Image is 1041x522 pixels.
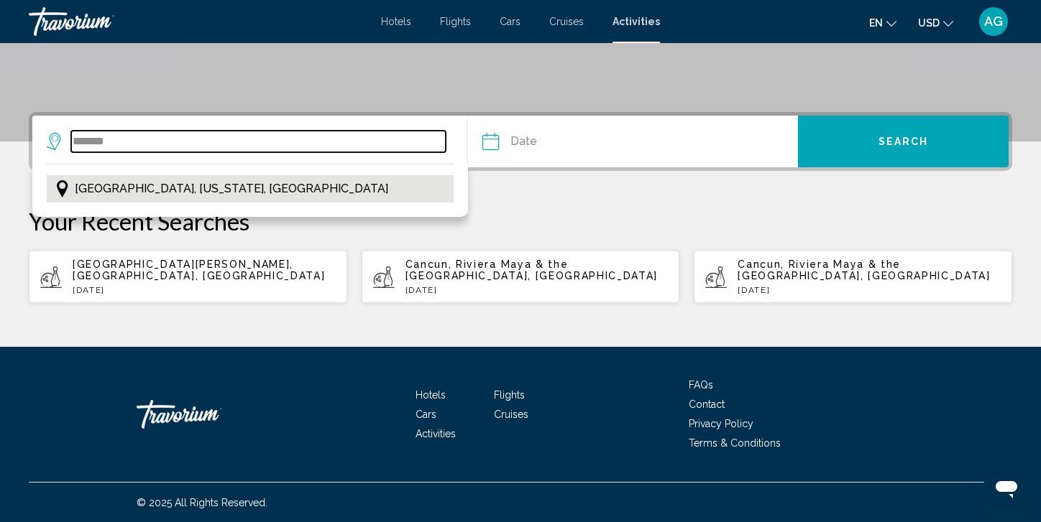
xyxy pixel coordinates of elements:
button: Cancun, Riviera Maya & the [GEOGRAPHIC_DATA], [GEOGRAPHIC_DATA][DATE] [362,250,680,304]
p: [DATE] [738,285,1001,295]
a: Privacy Policy [689,418,753,429]
button: Change language [869,12,896,33]
p: [DATE] [73,285,336,295]
span: USD [918,17,940,29]
a: Activities [613,16,660,27]
a: Hotels [381,16,411,27]
a: Flights [440,16,471,27]
a: Hotels [416,389,446,401]
p: [DATE] [405,285,669,295]
a: FAQs [689,379,713,391]
a: Travorium [137,393,280,436]
p: Your Recent Searches [29,207,1012,236]
button: Change currency [918,12,953,33]
span: AG [984,14,1003,29]
span: Cancun, Riviera Maya & the [GEOGRAPHIC_DATA], [GEOGRAPHIC_DATA] [738,258,990,281]
span: en [869,17,883,29]
a: Travorium [29,7,367,36]
button: Date [482,116,797,167]
div: Search widget [32,116,1009,167]
a: Terms & Conditions [689,437,781,449]
a: Cars [500,16,520,27]
span: Search [879,136,929,148]
iframe: Button to launch messaging window [983,465,1029,511]
a: Activities [416,428,456,439]
span: © 2025 All Rights Reserved. [137,497,267,508]
button: Search [798,116,1009,167]
a: Contact [689,399,725,410]
button: [GEOGRAPHIC_DATA][PERSON_NAME], [GEOGRAPHIC_DATA], [GEOGRAPHIC_DATA][DATE] [29,250,347,304]
span: [GEOGRAPHIC_DATA], [US_STATE], [GEOGRAPHIC_DATA] [75,179,388,199]
a: Cars [416,409,436,420]
a: Flights [494,389,525,401]
a: Cruises [549,16,584,27]
a: Cruises [494,409,528,420]
span: [GEOGRAPHIC_DATA][PERSON_NAME], [GEOGRAPHIC_DATA], [GEOGRAPHIC_DATA] [73,258,325,281]
button: User Menu [975,6,1012,37]
button: Cancun, Riviera Maya & the [GEOGRAPHIC_DATA], [GEOGRAPHIC_DATA][DATE] [694,250,1012,304]
span: Cancun, Riviera Maya & the [GEOGRAPHIC_DATA], [GEOGRAPHIC_DATA] [405,258,658,281]
button: [GEOGRAPHIC_DATA], [US_STATE], [GEOGRAPHIC_DATA] [47,175,454,202]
